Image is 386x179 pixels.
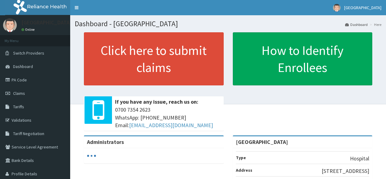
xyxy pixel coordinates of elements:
span: Tariffs [13,104,24,109]
span: Dashboard [13,64,33,69]
span: Tariff Negotiation [13,131,44,136]
b: Administrators [87,138,124,145]
a: Click here to submit claims [84,32,224,85]
a: [EMAIL_ADDRESS][DOMAIN_NAME] [129,122,213,129]
h1: Dashboard - [GEOGRAPHIC_DATA] [75,20,381,28]
p: [GEOGRAPHIC_DATA] [21,20,72,25]
strong: [GEOGRAPHIC_DATA] [236,138,288,145]
a: How to Identify Enrollees [233,32,373,85]
svg: audio-loading [87,151,96,160]
span: Switch Providers [13,50,44,56]
b: Address [236,167,252,173]
a: Dashboard [345,22,368,27]
a: Online [21,27,36,32]
span: Claims [13,91,25,96]
b: If you have any issue, reach us on: [115,98,198,105]
span: 0700 7354 2623 WhatsApp: [PHONE_NUMBER] Email: [115,106,221,129]
span: [GEOGRAPHIC_DATA] [344,5,381,10]
p: Hospital [350,155,369,163]
img: User Image [333,4,341,12]
p: [STREET_ADDRESS] [322,167,369,175]
li: Here [368,22,381,27]
b: Type [236,155,246,160]
img: User Image [3,18,17,32]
